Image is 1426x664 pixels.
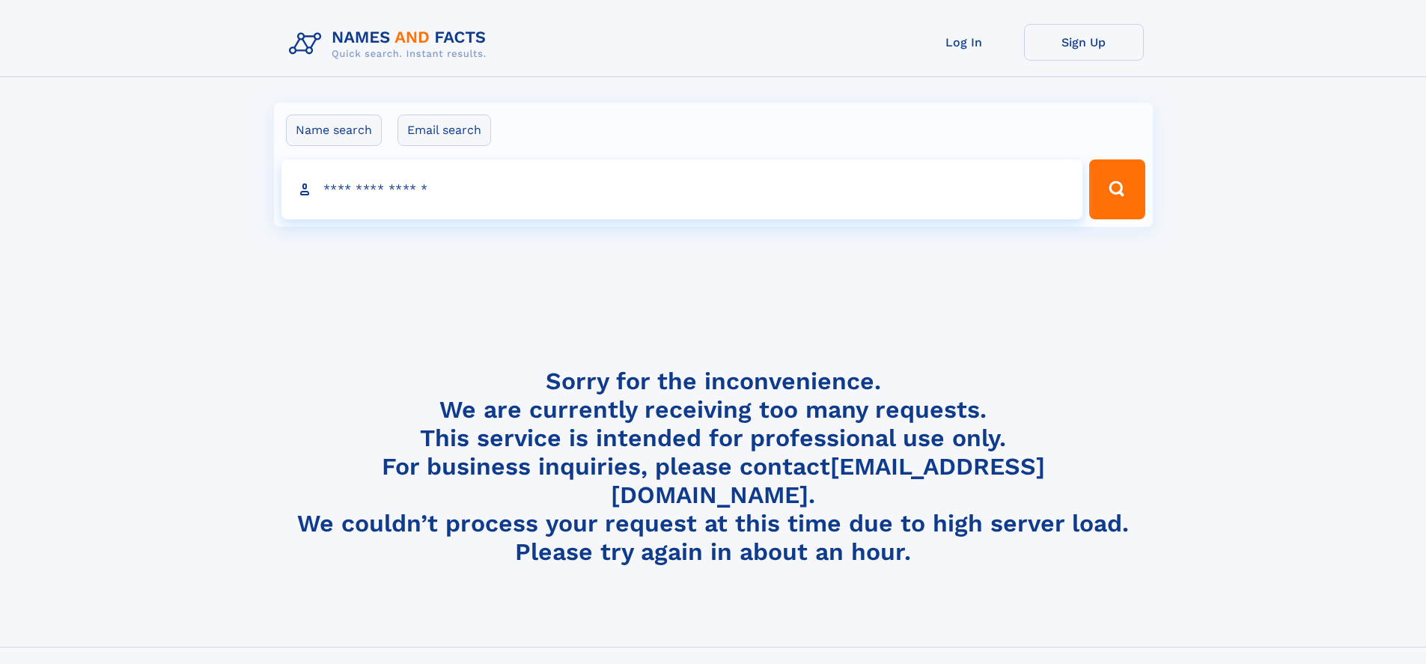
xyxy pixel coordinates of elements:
[283,24,499,64] img: Logo Names and Facts
[281,159,1083,219] input: search input
[904,24,1024,61] a: Log In
[1089,159,1145,219] button: Search Button
[1024,24,1144,61] a: Sign Up
[283,367,1144,567] h4: Sorry for the inconvenience. We are currently receiving too many requests. This service is intend...
[611,452,1045,509] a: [EMAIL_ADDRESS][DOMAIN_NAME]
[286,115,382,146] label: Name search
[397,115,491,146] label: Email search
